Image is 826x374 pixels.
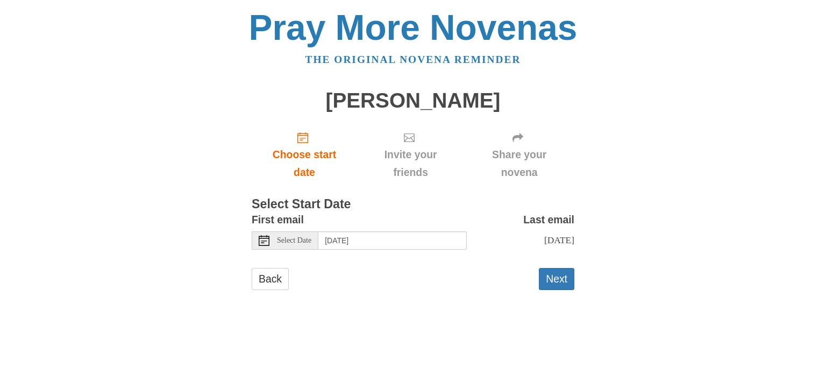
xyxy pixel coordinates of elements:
label: Last email [523,211,574,229]
span: [DATE] [544,235,574,245]
a: The original novena reminder [305,54,521,65]
a: Pray More Novenas [249,8,578,47]
h1: [PERSON_NAME] [252,89,574,112]
a: Choose start date [252,123,357,187]
h3: Select Start Date [252,197,574,211]
label: First email [252,211,304,229]
div: Click "Next" to confirm your start date first. [464,123,574,187]
div: Click "Next" to confirm your start date first. [357,123,464,187]
span: Share your novena [475,146,564,181]
a: Back [252,268,289,290]
button: Next [539,268,574,290]
span: Choose start date [262,146,346,181]
span: Select Date [277,237,311,244]
span: Invite your friends [368,146,453,181]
